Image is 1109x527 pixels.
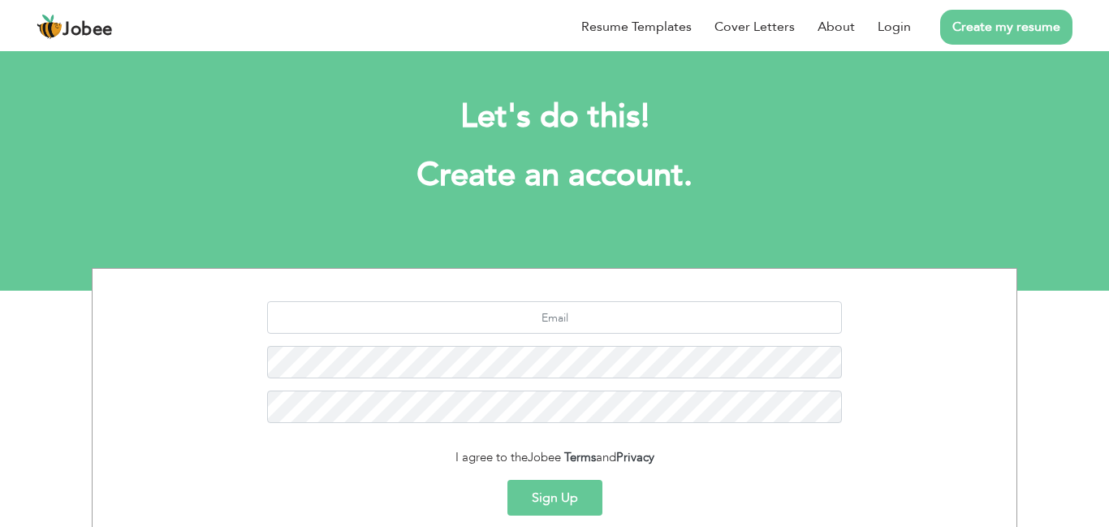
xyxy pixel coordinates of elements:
[105,448,1004,467] div: I agree to the and
[37,14,63,40] img: jobee.io
[564,449,596,465] a: Terms
[940,10,1072,45] a: Create my resume
[581,17,692,37] a: Resume Templates
[116,154,993,197] h1: Create an account.
[616,449,654,465] a: Privacy
[63,21,113,39] span: Jobee
[878,17,911,37] a: Login
[818,17,855,37] a: About
[37,14,113,40] a: Jobee
[714,17,795,37] a: Cover Letters
[267,301,843,334] input: Email
[507,480,602,516] button: Sign Up
[116,96,993,138] h2: Let's do this!
[528,449,561,465] span: Jobee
